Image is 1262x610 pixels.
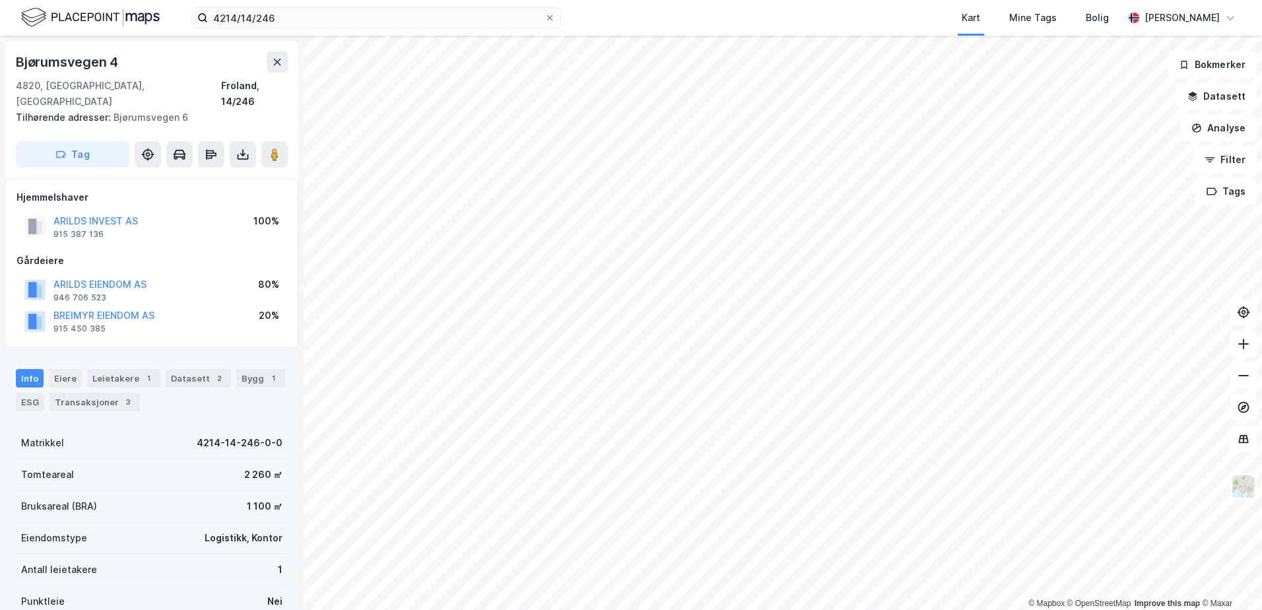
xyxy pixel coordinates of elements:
[21,530,87,546] div: Eiendomstype
[962,10,980,26] div: Kart
[267,593,282,609] div: Nei
[142,372,155,385] div: 1
[1067,599,1131,608] a: OpenStreetMap
[21,498,97,514] div: Bruksareal (BRA)
[1176,83,1257,110] button: Datasett
[1086,10,1109,26] div: Bolig
[166,369,231,388] div: Datasett
[87,369,160,388] div: Leietakere
[21,593,65,609] div: Punktleie
[236,369,285,388] div: Bygg
[267,372,280,385] div: 1
[1180,115,1257,141] button: Analyse
[21,562,97,578] div: Antall leietakere
[258,277,279,292] div: 80%
[16,393,44,411] div: ESG
[16,51,121,73] div: Bjørumsvegen 4
[1231,474,1256,499] img: Z
[53,229,104,240] div: 915 387 136
[50,393,140,411] div: Transaksjoner
[53,323,106,334] div: 915 450 385
[53,292,106,303] div: 946 706 523
[21,435,64,451] div: Matrikkel
[17,253,287,269] div: Gårdeiere
[16,78,221,110] div: 4820, [GEOGRAPHIC_DATA], [GEOGRAPHIC_DATA]
[21,6,160,29] img: logo.f888ab2527a4732fd821a326f86c7f29.svg
[1145,10,1220,26] div: [PERSON_NAME]
[208,8,545,28] input: Søk på adresse, matrikkel, gårdeiere, leietakere eller personer
[16,141,129,168] button: Tag
[205,530,282,546] div: Logistikk, Kontor
[1193,147,1257,173] button: Filter
[121,395,135,409] div: 3
[247,498,282,514] div: 1 100 ㎡
[1009,10,1057,26] div: Mine Tags
[1195,178,1257,205] button: Tags
[16,112,114,123] span: Tilhørende adresser:
[21,467,74,483] div: Tomteareal
[16,369,44,388] div: Info
[1196,547,1262,610] iframe: Chat Widget
[253,213,279,229] div: 100%
[17,189,287,205] div: Hjemmelshaver
[16,110,277,125] div: Bjørumsvegen 6
[1028,599,1065,608] a: Mapbox
[244,467,282,483] div: 2 260 ㎡
[278,562,282,578] div: 1
[197,435,282,451] div: 4214-14-246-0-0
[259,308,279,323] div: 20%
[221,78,288,110] div: Froland, 14/246
[1168,51,1257,78] button: Bokmerker
[49,369,82,388] div: Eiere
[1135,599,1200,608] a: Improve this map
[213,372,226,385] div: 2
